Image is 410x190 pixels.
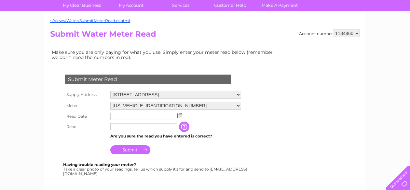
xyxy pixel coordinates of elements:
div: Clear Business is a trading name of Verastar Limited (registered in [GEOGRAPHIC_DATA] No. 3667643... [52,4,359,31]
a: Water [295,28,308,32]
h2: Submit Water Meter Read [50,30,360,42]
a: Log out [389,28,404,32]
b: Having trouble reading your meter? [63,162,136,167]
td: Are you sure the read you have entered is correct? [109,132,243,140]
th: Read Date [63,111,109,122]
a: Telecoms [330,28,349,32]
a: Blog [353,28,363,32]
div: Take a clear photo of your readings, tell us which supply it's for and send to [EMAIL_ADDRESS][DO... [63,162,248,176]
input: Submit [110,145,150,154]
div: Submit Meter Read [65,75,231,84]
a: Contact [367,28,383,32]
td: Make sure you are only paying for what you use. Simply enter your meter read below (remember we d... [50,48,278,62]
div: Account number [299,30,360,37]
a: Energy [312,28,326,32]
img: logo.png [14,17,48,37]
img: ... [177,113,182,118]
a: ~/Views/Water/SubmitMeterRead.cshtml [50,18,130,23]
a: 0333 014 3131 [287,3,332,11]
th: Supply Address [63,89,109,100]
th: Read [63,122,109,132]
input: Information [179,122,191,132]
th: Meter [63,100,109,111]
